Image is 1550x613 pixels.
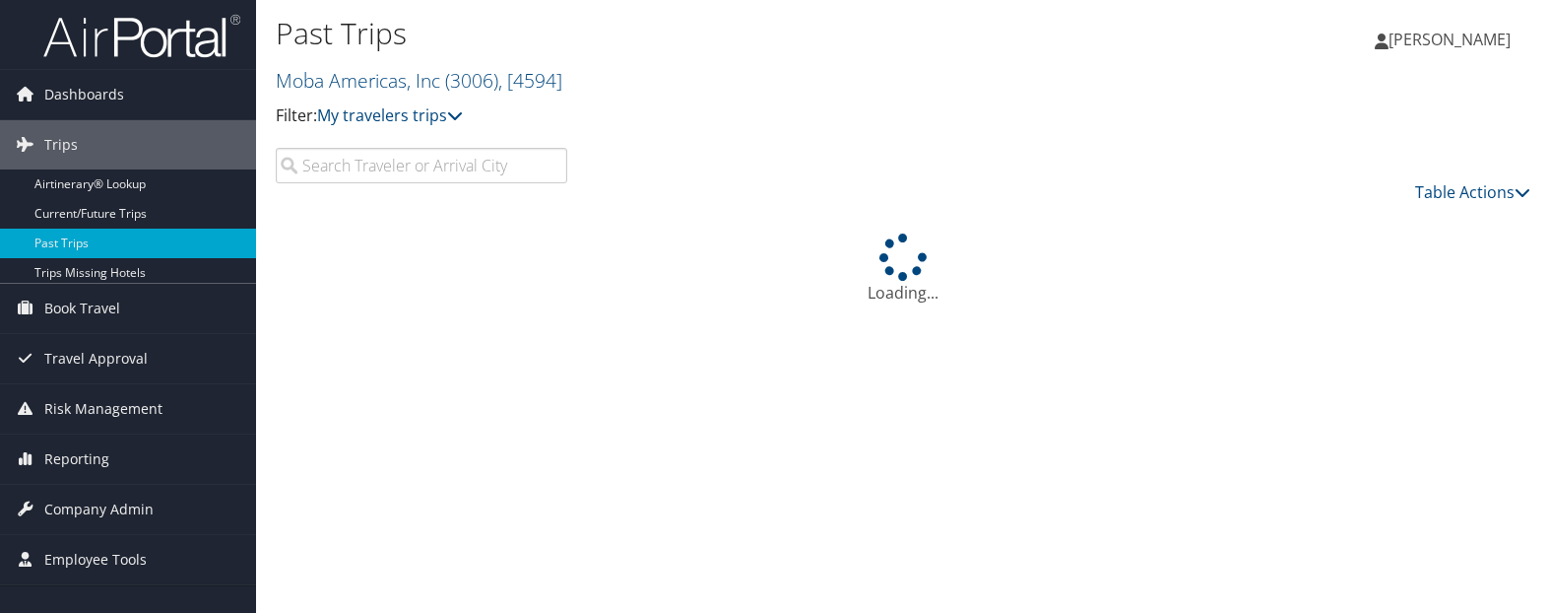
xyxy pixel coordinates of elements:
[44,284,120,333] span: Book Travel
[276,13,1112,54] h1: Past Trips
[276,234,1530,305] div: Loading...
[445,67,498,94] span: ( 3006 )
[276,67,562,94] a: Moba Americas, Inc
[43,13,240,59] img: airportal-logo.png
[1375,10,1530,69] a: [PERSON_NAME]
[44,535,147,584] span: Employee Tools
[276,148,567,183] input: Search Traveler or Arrival City
[44,70,124,119] span: Dashboards
[44,334,148,383] span: Travel Approval
[1389,29,1511,50] span: [PERSON_NAME]
[44,435,109,484] span: Reporting
[1415,181,1530,203] a: Table Actions
[317,104,463,126] a: My travelers trips
[276,103,1112,129] p: Filter:
[44,120,78,170] span: Trips
[498,67,562,94] span: , [ 4594 ]
[44,485,154,534] span: Company Admin
[44,384,162,434] span: Risk Management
